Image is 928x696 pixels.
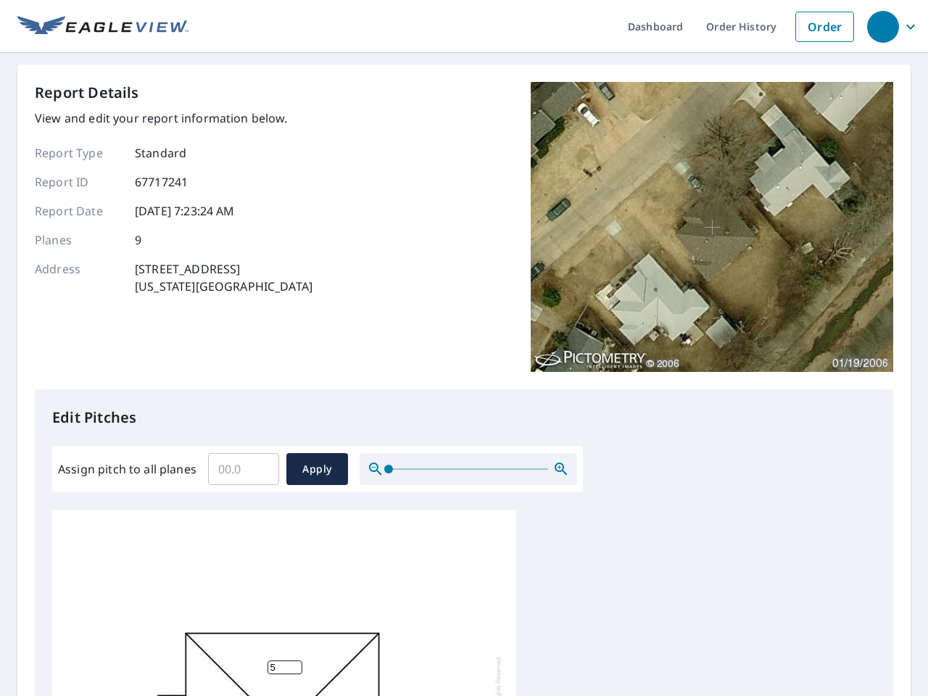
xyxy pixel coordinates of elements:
p: [STREET_ADDRESS] [US_STATE][GEOGRAPHIC_DATA] [135,260,312,295]
p: Planes [35,231,122,249]
input: 00.0 [208,449,279,489]
p: View and edit your report information below. [35,109,312,127]
p: Standard [135,144,186,162]
img: EV Logo [17,16,188,38]
img: Top image [531,82,893,372]
p: Report Details [35,82,139,104]
p: 67717241 [135,173,188,191]
a: Order [795,12,854,42]
p: Report Date [35,202,122,220]
p: Report ID [35,173,122,191]
p: [DATE] 7:23:24 AM [135,202,235,220]
p: Edit Pitches [52,407,876,428]
p: Report Type [35,144,122,162]
span: Apply [298,460,336,478]
button: Apply [286,453,348,485]
label: Assign pitch to all planes [58,460,196,478]
p: Address [35,260,122,295]
p: 9 [135,231,141,249]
